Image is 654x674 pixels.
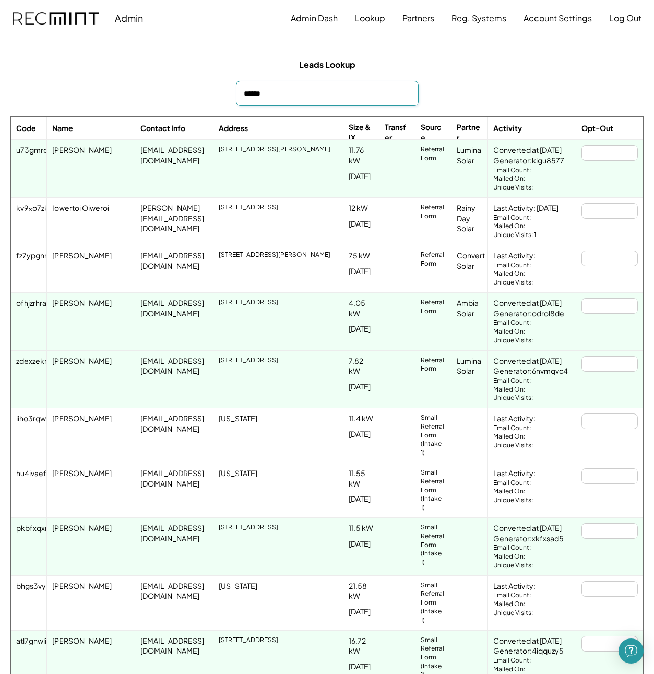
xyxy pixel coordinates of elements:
div: Partner [457,122,482,143]
div: [PERSON_NAME] [52,356,112,366]
div: Referral Form [421,251,446,268]
div: [STREET_ADDRESS] [219,203,278,212]
div: Ambia Solar [457,298,482,318]
div: 16.72 kW [349,636,374,656]
div: [DATE] [349,171,371,182]
div: [DATE] [349,661,371,672]
div: Converted at [DATE] Generator: [493,298,564,318]
div: Contact Info [140,123,185,134]
div: [PERSON_NAME] [52,581,112,592]
div: Referral Form [421,356,446,374]
div: [PERSON_NAME] [52,413,112,424]
div: Email Count: Mailed On: Unique Visits: [493,479,533,505]
div: [US_STATE] [219,468,257,479]
div: [DATE] [349,539,371,549]
div: Lumina Solar [457,145,482,165]
div: Activity [493,123,522,134]
div: Email Count: Mailed On: Unique Visits: [493,318,533,345]
div: [DATE] [349,382,371,392]
div: Referral Form [421,145,446,163]
div: Code [16,123,36,134]
div: kv9xo7zkvivlsql7a7m7 [16,203,92,214]
div: [PERSON_NAME] [52,298,112,309]
div: Leads Lookup [299,59,355,70]
button: Reg. Systems [451,8,506,29]
div: [STREET_ADDRESS] [219,356,278,365]
div: [PERSON_NAME] [52,145,112,156]
div: Small Referral Form (Intake 1) [421,413,446,457]
div: hu4ivaefpborwtk35gmw [16,468,102,479]
img: recmint-logotype%403x.png [13,12,99,25]
div: Email Count: Mailed On: Unique Visits: [493,376,533,403]
div: Source [421,122,446,143]
button: Admin Dash [291,8,338,29]
div: 21.58 kW [349,581,374,601]
div: Opt-Out [581,123,613,134]
div: [STREET_ADDRESS] [219,636,278,645]
div: Name [52,123,73,134]
div: Last Activity: [493,413,536,424]
div: 7.82 kW [349,356,374,376]
div: [STREET_ADDRESS][PERSON_NAME] [219,251,330,259]
div: Converted at [DATE] Generator: [493,523,564,543]
div: ofhjzrhrafd6wvluvg0h [16,298,91,309]
div: [STREET_ADDRESS] [219,523,278,532]
div: [EMAIL_ADDRESS][DOMAIN_NAME] [140,636,207,656]
div: [PERSON_NAME] [52,251,112,261]
div: Email Count: Mailed On: Unique Visits: [493,591,533,617]
div: [EMAIL_ADDRESS][DOMAIN_NAME] [140,523,207,543]
div: [EMAIL_ADDRESS][DOMAIN_NAME] [140,468,207,489]
a: 6nvmqvc4 [532,366,568,375]
div: Last Activity: [493,581,536,592]
button: Partners [402,8,434,29]
div: [DATE] [349,324,371,334]
div: Convert Solar [457,251,485,271]
div: [DATE] [349,607,371,617]
div: Iowertoi Oiweroi [52,203,109,214]
div: Open Intercom Messenger [619,638,644,664]
div: atl7gnwliss2rbz1pnsy [16,636,88,646]
div: Converted at [DATE] Generator: [493,636,564,656]
div: 11.76 kW [349,145,374,165]
div: Email Count: Mailed On: Unique Visits: 1 [493,214,536,240]
a: kigu8577 [532,156,564,165]
div: Transfer [385,122,410,143]
div: [DATE] [349,266,371,277]
div: [EMAIL_ADDRESS][DOMAIN_NAME] [140,298,207,318]
div: Converted at [DATE] Generator: [493,145,564,165]
div: Email Count: Mailed On: Unique Visits: [493,424,533,450]
button: Lookup [355,8,385,29]
div: Lumina Solar [457,356,482,376]
div: [DATE] [349,219,371,229]
div: zdexzekmuv3rsa9c69j4 [16,356,97,366]
div: Small Referral Form (Intake 1) [421,581,446,625]
a: xkfxsad5 [532,534,564,543]
div: [EMAIL_ADDRESS][DOMAIN_NAME] [140,581,207,601]
div: Converted at [DATE] Generator: [493,356,568,376]
button: Account Settings [524,8,592,29]
div: [US_STATE] [219,581,257,592]
div: [US_STATE] [219,413,257,424]
div: Last Activity: [DATE] [493,203,558,214]
div: iiho3rqwncyyt3xwfbxq [16,413,96,424]
div: Email Count: Mailed On: Unique Visits: [493,261,533,287]
div: bhgs3vyxuaga80opyvkj [16,581,100,592]
div: 11.5 kW [349,523,373,534]
div: [EMAIL_ADDRESS][DOMAIN_NAME] [140,413,207,434]
div: 11.4 kW [349,413,373,424]
div: [EMAIL_ADDRESS][DOMAIN_NAME] [140,251,207,271]
div: Referral Form [421,203,446,221]
div: [DATE] [349,429,371,440]
div: [STREET_ADDRESS][PERSON_NAME] [219,145,330,154]
div: Email Count: Mailed On: Unique Visits: [493,543,533,570]
div: Small Referral Form (Intake 1) [421,468,446,512]
div: Small Referral Form (Intake 1) [421,523,446,567]
div: Referral Form [421,298,446,316]
div: [DATE] [349,494,371,504]
div: [STREET_ADDRESS] [219,298,278,307]
div: 11.55 kW [349,468,374,489]
div: [PERSON_NAME] [52,523,112,534]
a: 4iqquzy5 [532,646,564,655]
div: Address [219,123,248,134]
div: u73gmroh1ulvoxv3q9ny [16,145,98,156]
